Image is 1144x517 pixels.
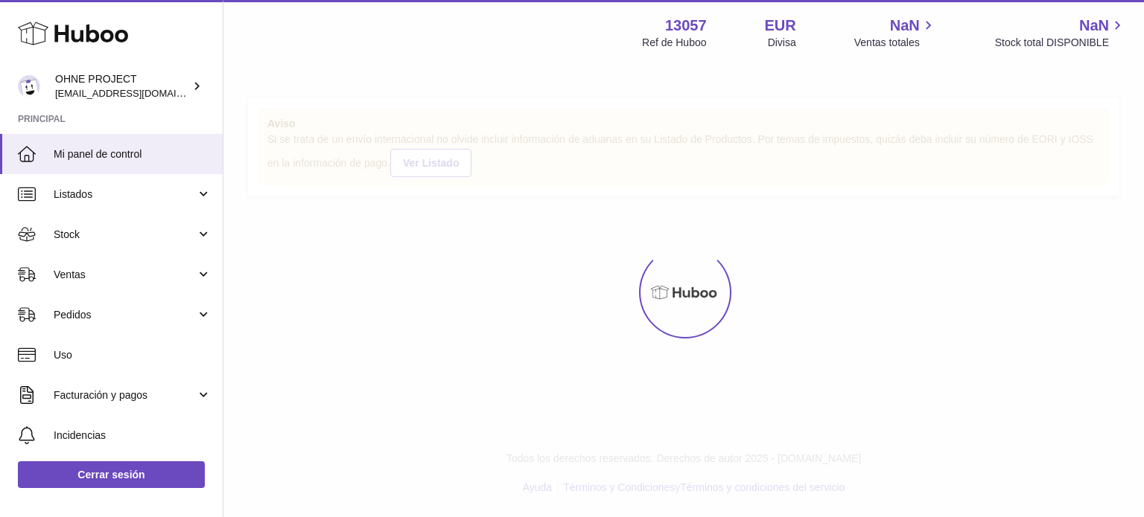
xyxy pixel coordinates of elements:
img: internalAdmin-13057@internal.huboo.com [18,75,40,97]
div: OHNE PROJECT [55,72,189,100]
span: Mi panel de control [54,147,212,161]
span: Incidencias [54,428,212,443]
span: Stock [54,228,196,242]
span: Stock total DISPONIBLE [995,36,1126,50]
strong: 13057 [665,16,707,36]
div: Divisa [768,36,796,50]
span: Facturación y pagos [54,388,196,402]
span: Ventas totales [854,36,937,50]
div: Ref de Huboo [642,36,706,50]
span: NaN [890,16,920,36]
span: Ventas [54,268,196,282]
a: Cerrar sesión [18,461,205,488]
span: Pedidos [54,308,196,322]
a: NaN Stock total DISPONIBLE [995,16,1126,50]
strong: EUR [765,16,796,36]
span: Uso [54,348,212,362]
span: NaN [1079,16,1109,36]
span: [EMAIL_ADDRESS][DOMAIN_NAME] [55,87,219,99]
a: NaN Ventas totales [854,16,937,50]
span: Listados [54,187,196,202]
